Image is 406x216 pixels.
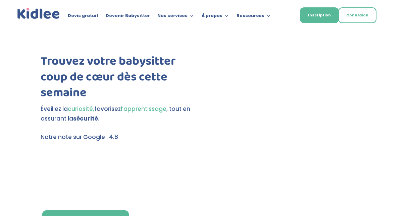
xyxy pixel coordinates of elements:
a: À propos [202,13,229,21]
a: Devis gratuit [68,13,98,21]
a: Ressources [237,13,271,21]
img: logo_kidlee_bleu [16,7,61,20]
img: Français [282,14,288,18]
a: Nos services [157,13,194,21]
a: Devenir Babysitter [106,13,150,21]
img: Mercredi [41,161,107,176]
strong: sécurité. [73,115,100,123]
span: curiosité, [68,105,94,113]
span: l’apprentissage [121,105,166,113]
a: Connexion [338,7,376,23]
img: Atelier thematique [41,180,117,194]
img: Thematique [133,180,178,195]
a: Kidlee Logo [16,7,61,20]
p: Notre note sur Google : 4.8 [41,132,194,142]
h1: Trouvez votre babysitter coup de cœur dès cette semaine [41,54,194,104]
img: Sortie decole [41,144,99,157]
a: Inscription [300,7,339,23]
p: Éveillez la favorisez , tout en assurant la [41,104,194,124]
img: weekends [115,144,178,158]
img: Anniversaire [124,161,177,175]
